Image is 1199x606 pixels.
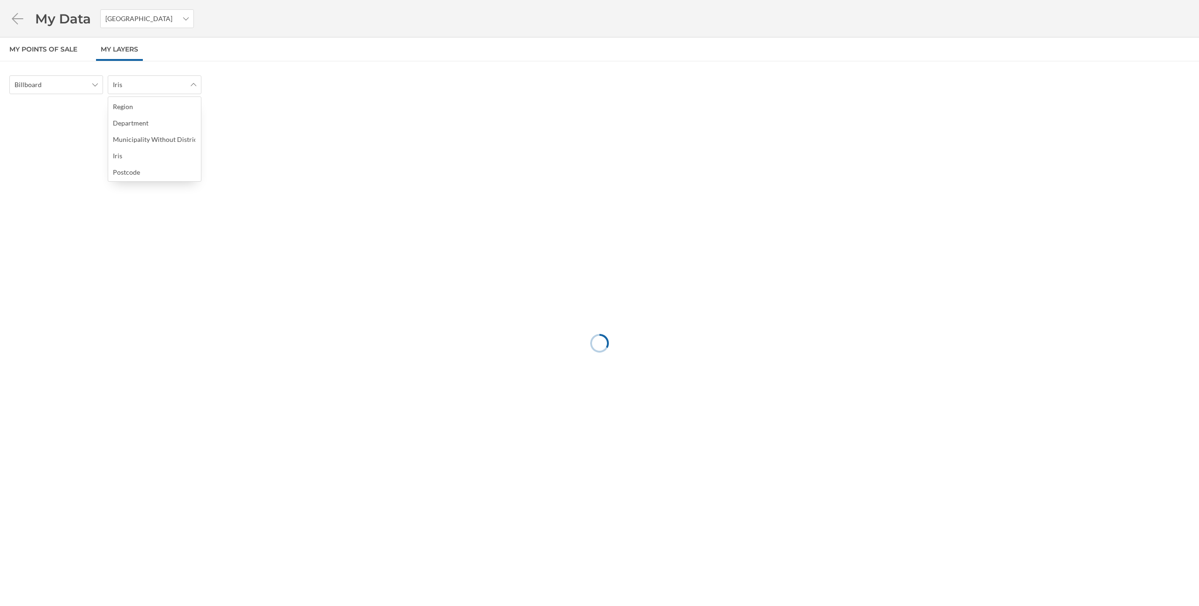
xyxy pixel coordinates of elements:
[15,80,42,89] span: Billboard
[113,80,122,89] span: Iris
[96,37,143,61] a: My Layers
[19,7,64,15] span: Assistance
[107,135,196,143] div: Municipality Without Districts
[113,119,148,127] div: Department
[35,10,91,28] span: My Data
[113,152,122,160] div: Iris
[105,14,172,23] span: [GEOGRAPHIC_DATA]
[5,37,82,61] a: My points of sale
[113,103,133,111] div: Region
[113,168,140,176] div: Postcode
